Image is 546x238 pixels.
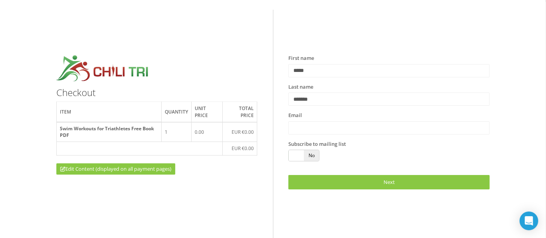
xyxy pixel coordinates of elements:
th: Total price [223,102,257,122]
th: Swim Workouts for Triathletes Free Book PDF [56,122,161,142]
label: First name [288,54,314,62]
td: 1 [161,122,191,142]
label: Subscribe to mailing list [288,140,346,148]
th: Unit price [191,102,223,122]
div: Open Intercom Messenger [520,212,538,230]
th: Item [56,102,161,122]
td: EUR €0.00 [223,122,257,142]
label: Email [288,112,302,119]
a: Edit Content (displayed on all payment pages) [56,163,175,175]
td: EUR €0.00 [223,142,257,155]
h3: Checkout [56,87,258,98]
span: No [304,150,319,161]
a: Next [288,175,490,189]
label: Last name [288,83,313,91]
th: Quantity [161,102,191,122]
img: croppedchilitri.jpg [56,54,149,84]
td: 0.00 [191,122,223,142]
